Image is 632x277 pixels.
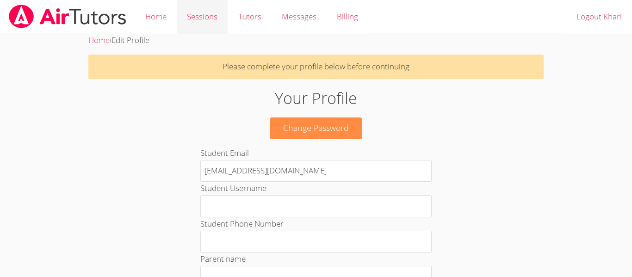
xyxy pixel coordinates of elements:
a: Change Password [270,117,362,139]
span: Edit Profile [112,35,149,45]
label: Parent name [200,253,246,264]
label: Student Phone Number [200,218,284,229]
label: Student Email [200,148,249,158]
p: Please complete your profile below before continuing [88,55,544,79]
a: Home [88,35,110,45]
span: Messages [282,11,316,22]
div: › [88,34,544,47]
img: airtutors_banner-c4298cdbf04f3fff15de1276eac7730deb9818008684d7c2e4769d2f7ddbe033.png [8,5,127,28]
h1: Your Profile [145,86,487,110]
label: Student Username [200,183,266,193]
